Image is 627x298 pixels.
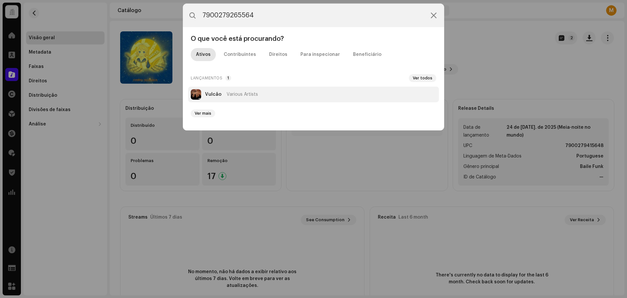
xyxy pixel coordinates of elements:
input: Pesquisa [183,4,444,27]
div: Direitos [269,48,287,61]
span: Various Artists [227,92,258,97]
img: 4508c6c0-4db9-48c9-a78f-cfe31745922b [191,89,201,100]
div: O que você está procurando? [188,35,439,43]
strong: Vulcão [205,92,221,97]
button: Ver mais [191,109,215,117]
div: Ativos [196,48,211,61]
span: Ver todos [413,75,432,81]
span: Lançamentos [191,74,223,82]
div: Contribuintes [224,48,256,61]
div: Para inspecionar [300,48,340,61]
button: Ver todos [409,74,436,82]
p-badge: 1 [225,75,231,81]
span: Ver mais [195,111,211,116]
div: Beneficiário [353,48,381,61]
